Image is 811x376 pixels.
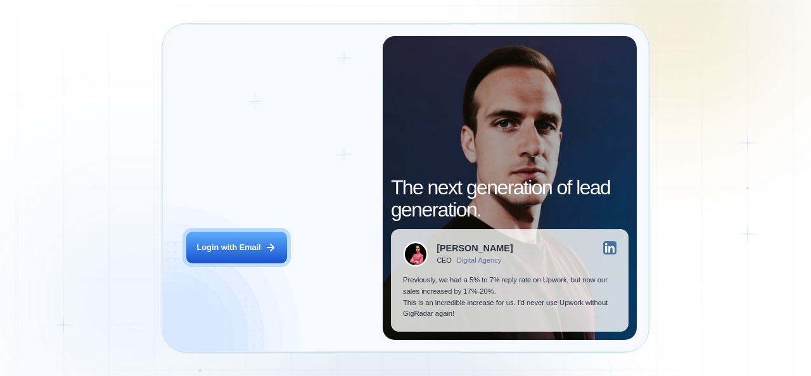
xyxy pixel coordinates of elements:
div: [PERSON_NAME] [437,244,513,253]
button: Login with Email [186,232,286,263]
div: Login with Email [197,242,261,253]
div: CEO [437,256,452,265]
p: Previously, we had a 5% to 7% reply rate on Upwork, but now our sales increased by 17%-20%. This ... [403,275,616,319]
h2: The next generation of lead generation. [391,177,629,221]
div: Digital Agency [457,256,502,265]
